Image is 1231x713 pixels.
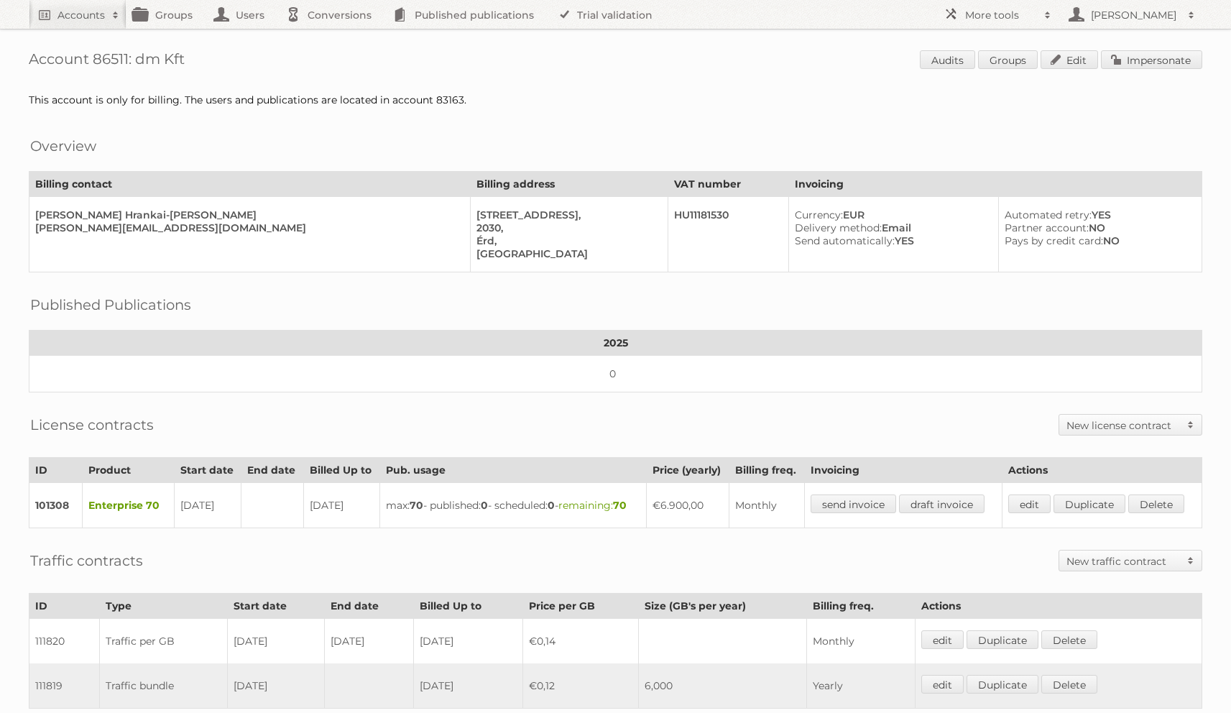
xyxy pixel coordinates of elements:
[613,499,627,512] strong: 70
[1101,50,1202,69] a: Impersonate
[795,234,987,247] div: YES
[1005,208,1190,221] div: YES
[1008,494,1051,513] a: edit
[414,663,523,709] td: [DATE]
[29,331,1202,356] th: 2025
[1066,418,1180,433] h2: New license contract
[83,483,175,528] td: Enterprise 70
[29,483,83,528] td: 101308
[476,247,656,260] div: [GEOGRAPHIC_DATA]
[83,458,175,483] th: Product
[481,499,488,512] strong: 0
[476,221,656,234] div: 2030,
[921,630,964,649] a: edit
[523,663,639,709] td: €0,12
[807,619,916,664] td: Monthly
[1128,494,1184,513] a: Delete
[471,172,668,197] th: Billing address
[380,483,647,528] td: max: - published: - scheduled: -
[30,294,191,316] h2: Published Publications
[967,675,1038,694] a: Duplicate
[523,594,639,619] th: Price per GB
[241,458,303,483] th: End date
[29,93,1202,106] div: This account is only for billing. The users and publications are located in account 83163.
[35,221,458,234] div: [PERSON_NAME][EMAIL_ADDRESS][DOMAIN_NAME]
[174,483,241,528] td: [DATE]
[228,663,325,709] td: [DATE]
[921,675,964,694] a: edit
[29,619,100,664] td: 111820
[668,197,789,272] td: HU11181530
[795,221,882,234] span: Delivery method:
[1059,415,1202,435] a: New license contract
[29,356,1202,392] td: 0
[414,594,523,619] th: Billed Up to
[30,414,154,436] h2: License contracts
[414,619,523,664] td: [DATE]
[668,172,789,197] th: VAT number
[729,458,805,483] th: Billing freq.
[795,208,843,221] span: Currency:
[807,663,916,709] td: Yearly
[29,458,83,483] th: ID
[795,208,987,221] div: EUR
[1054,494,1125,513] a: Duplicate
[789,172,1202,197] th: Invoicing
[920,50,975,69] a: Audits
[899,494,985,513] a: draft invoice
[1002,458,1202,483] th: Actions
[35,208,458,221] div: [PERSON_NAME] Hrankai-[PERSON_NAME]
[978,50,1038,69] a: Groups
[99,663,228,709] td: Traffic bundle
[324,594,413,619] th: End date
[99,619,228,664] td: Traffic per GB
[303,458,379,483] th: Billed Up to
[523,619,639,664] td: €0,14
[228,619,325,664] td: [DATE]
[30,550,143,571] h2: Traffic contracts
[1066,554,1180,569] h2: New traffic contract
[639,663,807,709] td: 6,000
[1180,551,1202,571] span: Toggle
[1005,221,1089,234] span: Partner account:
[29,172,471,197] th: Billing contact
[228,594,325,619] th: Start date
[324,619,413,664] td: [DATE]
[380,458,647,483] th: Pub. usage
[548,499,555,512] strong: 0
[805,458,1002,483] th: Invoicing
[1059,551,1202,571] a: New traffic contract
[965,8,1037,22] h2: More tools
[1005,234,1190,247] div: NO
[29,663,100,709] td: 111819
[967,630,1038,649] a: Duplicate
[99,594,228,619] th: Type
[1005,221,1190,234] div: NO
[476,234,656,247] div: Érd,
[795,234,895,247] span: Send automatically:
[1005,208,1092,221] span: Automated retry:
[1041,50,1098,69] a: Edit
[639,594,807,619] th: Size (GB's per year)
[1087,8,1181,22] h2: [PERSON_NAME]
[410,499,423,512] strong: 70
[1005,234,1103,247] span: Pays by credit card:
[1041,630,1097,649] a: Delete
[1180,415,1202,435] span: Toggle
[915,594,1202,619] th: Actions
[646,458,729,483] th: Price (yearly)
[729,483,805,528] td: Monthly
[30,135,96,157] h2: Overview
[646,483,729,528] td: €6.900,00
[29,594,100,619] th: ID
[57,8,105,22] h2: Accounts
[174,458,241,483] th: Start date
[303,483,379,528] td: [DATE]
[795,221,987,234] div: Email
[1041,675,1097,694] a: Delete
[807,594,916,619] th: Billing freq.
[558,499,627,512] span: remaining:
[476,208,656,221] div: [STREET_ADDRESS],
[811,494,896,513] a: send invoice
[29,50,1202,72] h1: Account 86511: dm Kft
